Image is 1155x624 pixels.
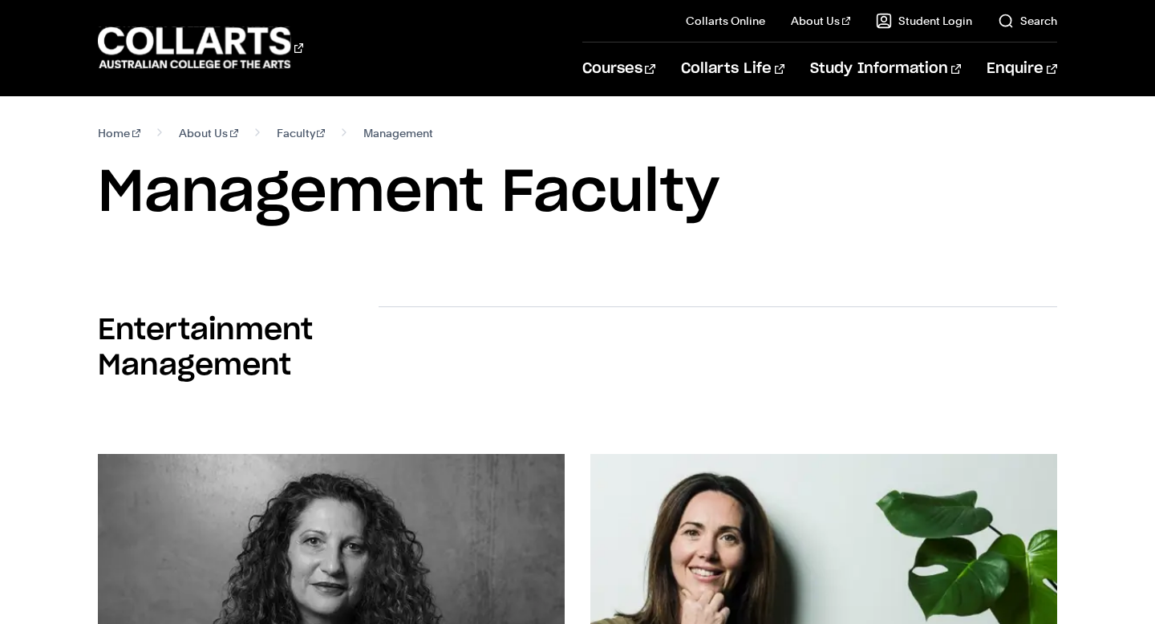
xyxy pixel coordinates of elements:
a: About Us [179,122,238,144]
a: Search [998,13,1057,29]
span: Management [363,122,433,144]
a: About Us [791,13,850,29]
h1: Management Faculty [98,157,1056,229]
a: Collarts Online [686,13,765,29]
a: Home [98,122,140,144]
a: Enquire [987,43,1056,95]
a: Collarts Life [681,43,784,95]
a: Courses [582,43,655,95]
a: Student Login [876,13,972,29]
a: Faculty [277,122,326,144]
h2: Entertainment Management [98,313,379,383]
div: Go to homepage [98,25,303,71]
a: Study Information [810,43,961,95]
